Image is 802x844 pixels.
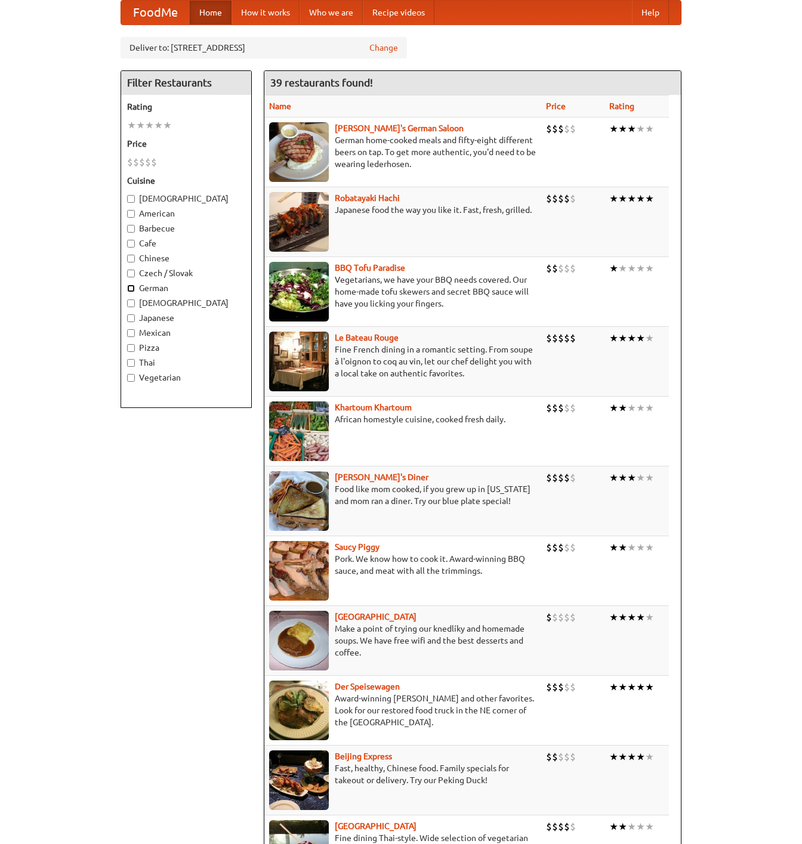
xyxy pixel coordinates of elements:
input: American [127,210,135,218]
p: African homestyle cuisine, cooked fresh daily. [269,413,536,425]
li: $ [570,820,576,833]
input: Japanese [127,314,135,322]
a: Saucy Piggy [335,542,380,552]
li: $ [552,122,558,135]
li: $ [558,541,564,554]
img: speisewagen.jpg [269,681,329,740]
ng-pluralize: 39 restaurants found! [270,77,373,88]
li: ★ [627,401,636,415]
li: ★ [636,122,645,135]
li: $ [546,332,552,345]
input: Cafe [127,240,135,248]
li: $ [552,262,558,275]
a: Robatayaki Hachi [335,193,400,203]
a: Name [269,101,291,111]
input: German [127,285,135,292]
p: Fast, healthy, Chinese food. Family specials for takeout or delivery. Try our Peking Duck! [269,762,536,786]
p: Make a point of trying our knedlíky and homemade soups. We have free wifi and the best desserts a... [269,623,536,658]
li: $ [546,611,552,624]
li: ★ [618,611,627,624]
li: $ [546,262,552,275]
li: ★ [636,541,645,554]
img: saucy.jpg [269,541,329,601]
li: ★ [645,192,654,205]
p: Pork. We know how to cook it. Award-winning BBQ sauce, and meat with all the trimmings. [269,553,536,577]
li: ★ [636,401,645,415]
li: ★ [645,820,654,833]
img: sallys.jpg [269,471,329,531]
li: $ [570,471,576,484]
li: ★ [609,820,618,833]
label: Pizza [127,342,245,354]
li: $ [133,156,139,169]
li: $ [570,122,576,135]
a: Recipe videos [363,1,434,24]
b: [PERSON_NAME]'s German Saloon [335,123,464,133]
li: ★ [636,611,645,624]
input: Barbecue [127,225,135,233]
a: [GEOGRAPHIC_DATA] [335,612,417,622]
p: Food like mom cooked, if you grew up in [US_STATE] and mom ran a diner. Try our blue plate special! [269,483,536,507]
a: Who we are [300,1,363,24]
li: ★ [618,820,627,833]
li: $ [570,750,576,763]
input: Mexican [127,329,135,337]
a: Home [190,1,232,24]
li: ★ [645,262,654,275]
a: Rating [609,101,634,111]
li: ★ [627,262,636,275]
input: Vegetarian [127,374,135,382]
b: Khartoum Khartoum [335,403,412,412]
div: Deliver to: [STREET_ADDRESS] [121,37,407,58]
a: Beijing Express [335,752,392,761]
h4: Filter Restaurants [121,71,251,95]
h5: Rating [127,101,245,113]
li: $ [558,122,564,135]
li: ★ [154,119,163,132]
label: Cafe [127,237,245,249]
li: $ [570,262,576,275]
li: $ [552,471,558,484]
a: Le Bateau Rouge [335,333,399,342]
img: khartoum.jpg [269,401,329,461]
li: ★ [609,681,618,694]
li: ★ [645,122,654,135]
a: Change [369,42,398,54]
li: $ [564,541,570,554]
li: $ [558,192,564,205]
li: ★ [609,192,618,205]
img: czechpoint.jpg [269,611,329,670]
a: Help [632,1,669,24]
li: $ [564,681,570,694]
p: Vegetarians, we have your BBQ needs covered. Our home-made tofu skewers and secret BBQ sauce will... [269,274,536,310]
a: FoodMe [121,1,190,24]
li: ★ [645,332,654,345]
label: Thai [127,357,245,369]
li: ★ [618,750,627,763]
li: $ [552,401,558,415]
li: $ [558,820,564,833]
p: Award-winning [PERSON_NAME] and other favorites. Look for our restored food truck in the NE corne... [269,692,536,728]
b: Der Speisewagen [335,682,400,691]
input: Thai [127,359,135,367]
li: ★ [627,820,636,833]
li: ★ [627,192,636,205]
li: $ [546,471,552,484]
label: German [127,282,245,294]
li: ★ [618,122,627,135]
li: $ [546,750,552,763]
label: Japanese [127,312,245,324]
label: Chinese [127,252,245,264]
input: [DEMOGRAPHIC_DATA] [127,195,135,203]
p: Fine French dining in a romantic setting. From soupe à l'oignon to coq au vin, let our chef delig... [269,344,536,379]
li: $ [151,156,157,169]
li: $ [564,401,570,415]
li: ★ [136,119,145,132]
img: tofuparadise.jpg [269,262,329,321]
li: $ [564,820,570,833]
li: ★ [127,119,136,132]
li: ★ [145,119,154,132]
label: [DEMOGRAPHIC_DATA] [127,297,245,309]
li: ★ [636,681,645,694]
li: ★ [636,471,645,484]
